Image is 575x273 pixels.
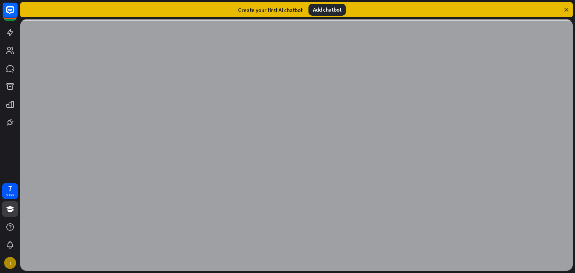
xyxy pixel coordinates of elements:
a: 7 days [2,183,18,199]
div: 7 [8,185,12,192]
div: Add chatbot [308,4,346,16]
div: days [6,192,14,197]
div: T [4,257,16,269]
div: Create your first AI chatbot [238,6,302,13]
